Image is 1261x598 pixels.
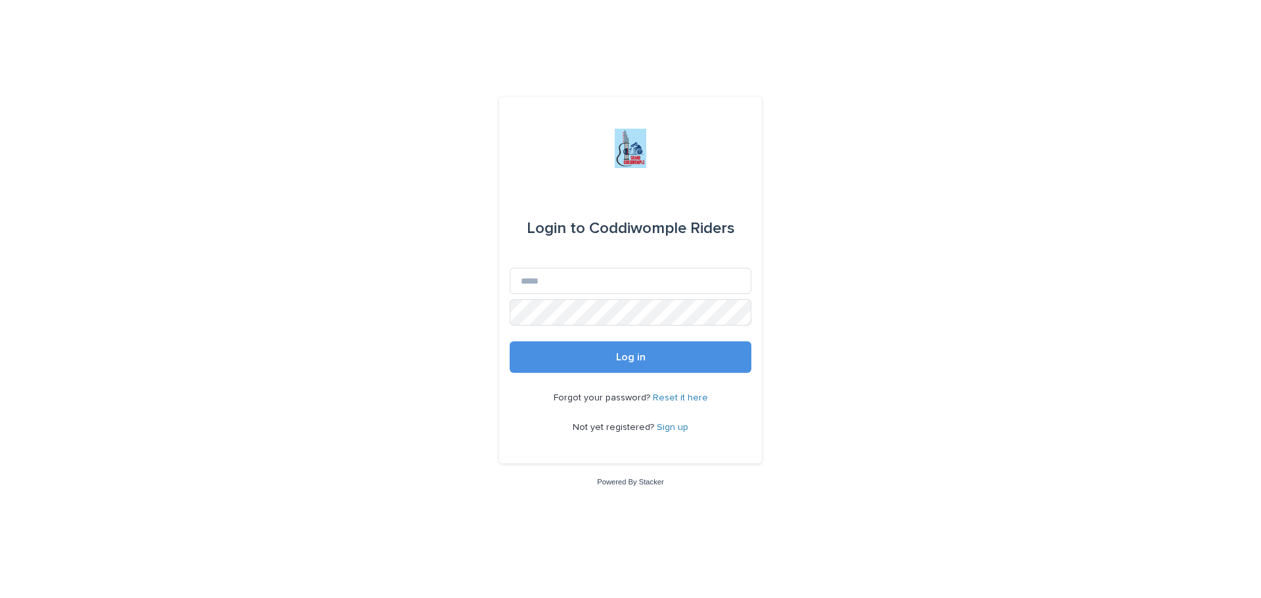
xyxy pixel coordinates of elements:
a: Powered By Stacker [597,478,663,486]
span: Forgot your password? [554,393,653,402]
span: Login to [527,221,585,236]
div: Coddiwomple Riders [527,210,735,247]
img: jxsLJbdS1eYBI7rVAS4p [615,129,646,168]
span: Not yet registered? [573,423,657,432]
button: Log in [510,341,751,373]
a: Sign up [657,423,688,432]
a: Reset it here [653,393,708,402]
span: Log in [616,352,646,362]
